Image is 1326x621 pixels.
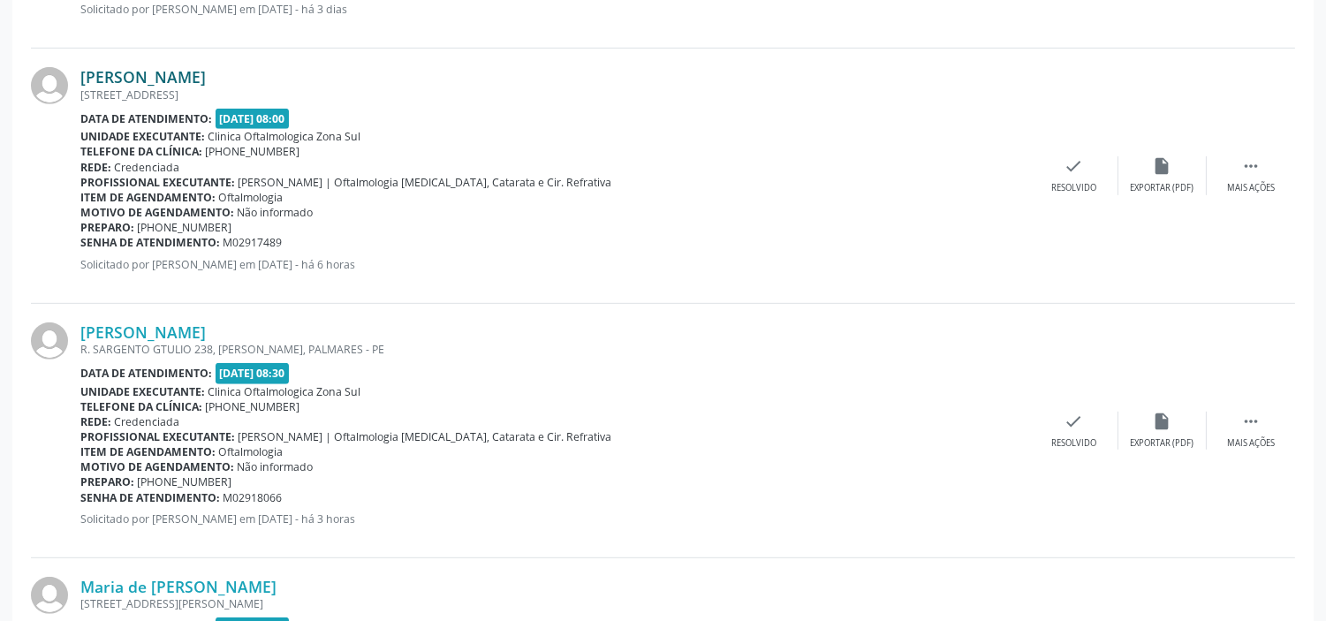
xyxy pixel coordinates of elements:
span: [DATE] 08:30 [216,363,290,383]
div: [STREET_ADDRESS][PERSON_NAME] [80,596,1030,611]
span: Não informado [238,459,314,474]
span: Não informado [238,205,314,220]
i: check [1065,412,1084,431]
span: [PERSON_NAME] | Oftalmologia [MEDICAL_DATA], Catarata e Cir. Refrativa [239,175,612,190]
i: check [1065,156,1084,176]
b: Motivo de agendamento: [80,205,234,220]
span: [PHONE_NUMBER] [206,399,300,414]
b: Senha de atendimento: [80,235,220,250]
div: Exportar (PDF) [1131,437,1194,450]
b: Unidade executante: [80,384,205,399]
b: Preparo: [80,220,134,235]
b: Profissional executante: [80,429,235,444]
div: Mais ações [1227,182,1275,194]
span: Clinica Oftalmologica Zona Sul [208,384,361,399]
span: Oftalmologia [219,444,284,459]
img: img [31,67,68,104]
i: insert_drive_file [1153,156,1172,176]
p: Solicitado por [PERSON_NAME] em [DATE] - há 6 horas [80,257,1030,272]
div: Mais ações [1227,437,1275,450]
span: [PHONE_NUMBER] [138,220,232,235]
span: [PHONE_NUMBER] [138,474,232,489]
i:  [1241,412,1261,431]
img: img [31,322,68,360]
span: [PERSON_NAME] | Oftalmologia [MEDICAL_DATA], Catarata e Cir. Refrativa [239,429,612,444]
b: Unidade executante: [80,129,205,144]
b: Data de atendimento: [80,111,212,126]
div: R. SARGENTO GTULIO 238, [PERSON_NAME], PALMARES - PE [80,342,1030,357]
div: Resolvido [1051,437,1096,450]
b: Senha de atendimento: [80,490,220,505]
a: [PERSON_NAME] [80,322,206,342]
span: Credenciada [115,160,180,175]
p: Solicitado por [PERSON_NAME] em [DATE] - há 3 dias [80,2,1030,17]
span: Clinica Oftalmologica Zona Sul [208,129,361,144]
a: [PERSON_NAME] [80,67,206,87]
b: Item de agendamento: [80,444,216,459]
p: Solicitado por [PERSON_NAME] em [DATE] - há 3 horas [80,511,1030,526]
b: Preparo: [80,474,134,489]
span: [DATE] 08:00 [216,109,290,129]
img: img [31,577,68,614]
span: Credenciada [115,414,180,429]
b: Rede: [80,414,111,429]
div: Exportar (PDF) [1131,182,1194,194]
span: [PHONE_NUMBER] [206,144,300,159]
b: Telefone da clínica: [80,399,202,414]
i:  [1241,156,1261,176]
b: Telefone da clínica: [80,144,202,159]
b: Rede: [80,160,111,175]
div: [STREET_ADDRESS] [80,87,1030,102]
b: Motivo de agendamento: [80,459,234,474]
b: Data de atendimento: [80,366,212,381]
a: Maria de [PERSON_NAME] [80,577,277,596]
span: M02917489 [224,235,283,250]
span: Oftalmologia [219,190,284,205]
span: M02918066 [224,490,283,505]
b: Item de agendamento: [80,190,216,205]
i: insert_drive_file [1153,412,1172,431]
div: Resolvido [1051,182,1096,194]
b: Profissional executante: [80,175,235,190]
